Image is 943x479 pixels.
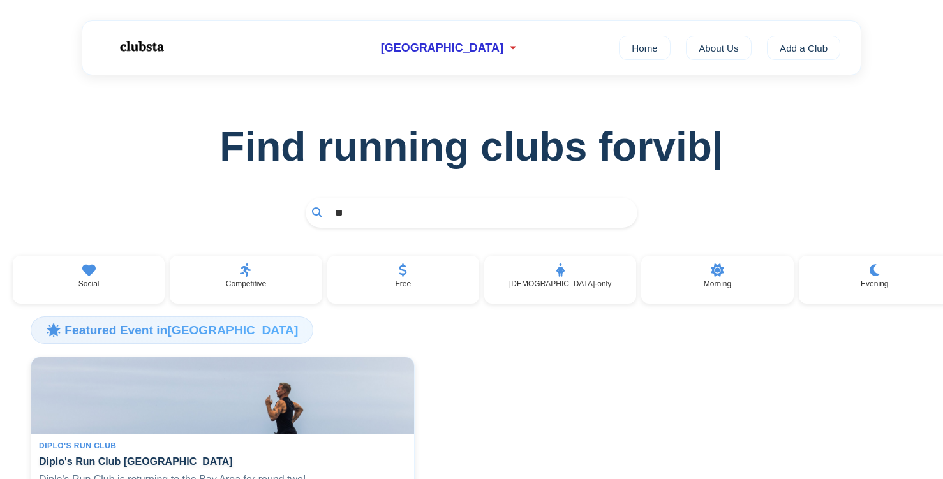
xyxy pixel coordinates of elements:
[78,279,100,288] p: Social
[31,357,414,434] img: Diplo's Run Club San Francisco
[226,279,266,288] p: Competitive
[619,36,671,60] a: Home
[20,123,923,170] h1: Find running clubs for
[653,123,723,170] span: vib
[395,279,411,288] p: Free
[103,31,179,63] img: Logo
[509,279,611,288] p: [DEMOGRAPHIC_DATA]-only
[381,41,503,55] span: [GEOGRAPHIC_DATA]
[861,279,888,288] p: Evening
[712,124,724,170] span: |
[39,441,406,450] div: Diplo's Run Club
[704,279,731,288] p: Morning
[31,316,313,343] h3: 🌟 Featured Event in [GEOGRAPHIC_DATA]
[767,36,841,60] a: Add a Club
[39,455,406,468] h4: Diplo's Run Club [GEOGRAPHIC_DATA]
[686,36,752,60] a: About Us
